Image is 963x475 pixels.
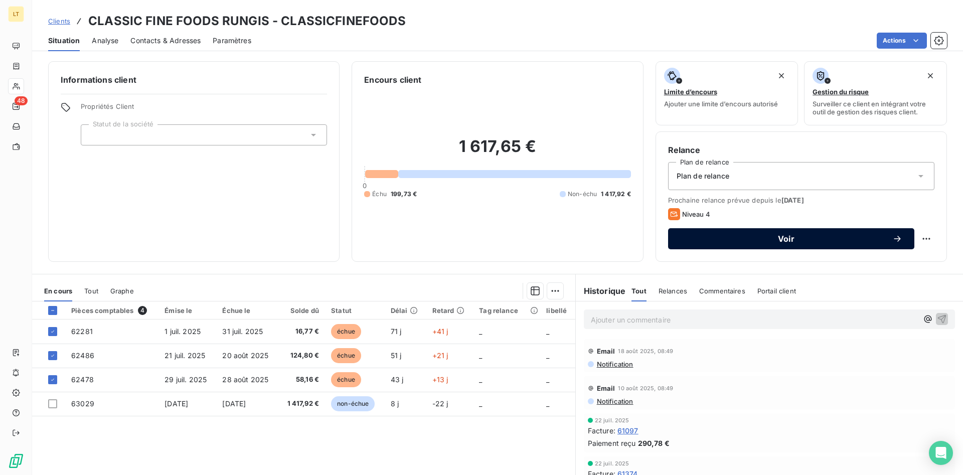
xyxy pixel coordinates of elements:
span: 16,77 € [284,327,319,337]
span: échue [331,324,361,339]
span: 62478 [71,375,94,384]
span: Notification [596,397,633,405]
span: +21 j [432,351,448,360]
span: [DATE] [781,196,804,204]
div: Retard [432,306,467,314]
button: Gestion du risqueSurveiller ce client en intégrant votre outil de gestion des risques client. [804,61,947,125]
span: 1 417,92 € [284,399,319,409]
div: Émise le [165,306,210,314]
span: _ [546,399,549,408]
span: Analyse [92,36,118,46]
h6: Encours client [364,74,421,86]
span: 22 juil. 2025 [595,460,629,466]
span: Limite d’encours [664,88,717,96]
h6: Informations client [61,74,327,86]
span: 61097 [617,425,638,436]
span: 51 j [391,351,402,360]
span: Gestion du risque [813,88,869,96]
span: Clients [48,17,70,25]
span: Tout [84,287,98,295]
span: _ [479,351,482,360]
span: 29 juil. 2025 [165,375,207,384]
h6: Relance [668,144,934,156]
span: 199,73 € [391,190,417,199]
span: Plan de relance [677,171,729,181]
span: _ [546,375,549,384]
span: 1 juil. 2025 [165,327,201,336]
span: 0 [363,182,367,190]
span: 20 août 2025 [222,351,268,360]
span: Email [597,384,615,392]
span: _ [546,327,549,336]
span: _ [479,399,482,408]
img: Logo LeanPay [8,453,24,469]
span: 1 417,92 € [601,190,631,199]
span: 290,78 € [638,438,670,448]
h3: CLASSIC FINE FOODS RUNGIS - CLASSICFINEFOODS [88,12,406,30]
div: LT [8,6,24,22]
button: Voir [668,228,914,249]
button: Actions [877,33,927,49]
div: Solde dû [284,306,319,314]
span: 10 août 2025, 08:49 [618,385,673,391]
span: 22 juil. 2025 [595,417,629,423]
span: Situation [48,36,80,46]
span: 58,16 € [284,375,319,385]
span: 21 juil. 2025 [165,351,205,360]
span: 62486 [71,351,94,360]
div: Statut [331,306,379,314]
span: 8 j [391,399,399,408]
span: Portail client [757,287,796,295]
div: Pièces comptables [71,306,152,315]
span: Voir [680,235,892,243]
span: 4 [138,306,147,315]
div: Échue le [222,306,272,314]
a: Clients [48,16,70,26]
span: Non-échu [568,190,597,199]
span: 71 j [391,327,402,336]
span: Propriétés Client [81,102,327,116]
span: Commentaires [699,287,745,295]
span: 18 août 2025, 08:49 [618,348,673,354]
div: Délai [391,306,420,314]
span: +41 j [432,327,448,336]
span: Facture : [588,425,615,436]
span: _ [479,375,482,384]
button: Limite d’encoursAjouter une limite d’encours autorisé [656,61,798,125]
span: 62281 [71,327,93,336]
span: Notification [596,360,633,368]
span: Email [597,347,615,355]
span: échue [331,372,361,387]
h2: 1 617,65 € [364,136,630,167]
span: Niveau 4 [682,210,710,218]
span: Graphe [110,287,134,295]
span: _ [479,327,482,336]
span: Paiement reçu [588,438,636,448]
span: 124,80 € [284,351,319,361]
span: 63029 [71,399,94,408]
span: 31 juil. 2025 [222,327,263,336]
span: +13 j [432,375,448,384]
span: échue [331,348,361,363]
span: 43 j [391,375,404,384]
span: Surveiller ce client en intégrant votre outil de gestion des risques client. [813,100,938,116]
span: 28 août 2025 [222,375,268,384]
span: Paramètres [213,36,251,46]
span: Prochaine relance prévue depuis le [668,196,934,204]
div: Open Intercom Messenger [929,441,953,465]
span: non-échue [331,396,375,411]
div: Tag relance [479,306,534,314]
h6: Historique [576,285,626,297]
span: En cours [44,287,72,295]
span: Ajouter une limite d’encours autorisé [664,100,778,108]
span: Échu [372,190,387,199]
span: Tout [631,287,647,295]
span: [DATE] [165,399,188,408]
span: _ [546,351,549,360]
span: 48 [15,96,28,105]
span: [DATE] [222,399,246,408]
span: Relances [659,287,687,295]
div: libellé [546,306,569,314]
input: Ajouter une valeur [89,130,97,139]
span: Contacts & Adresses [130,36,201,46]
